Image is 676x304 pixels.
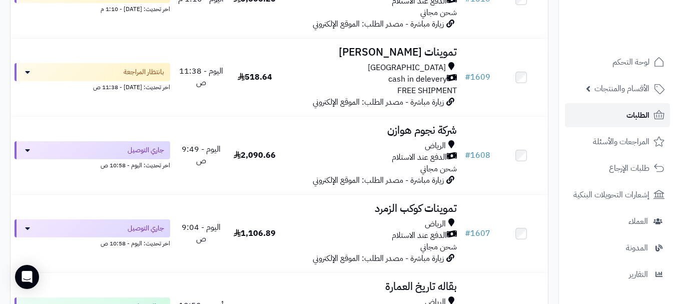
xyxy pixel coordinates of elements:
[368,62,446,74] span: [GEOGRAPHIC_DATA]
[124,67,164,77] span: بانتظار المراجعة
[609,161,649,175] span: طلبات الإرجاع
[15,81,170,92] div: اخر تحديث: [DATE] - 11:38 ص
[565,183,670,207] a: إشعارات التحويلات البنكية
[629,267,648,281] span: التقارير
[565,236,670,260] a: المدونة
[388,74,447,85] span: cash in delevery
[313,174,444,186] span: زيارة مباشرة - مصدر الطلب: الموقع الإلكتروني
[565,103,670,127] a: الطلبات
[420,163,457,175] span: شحن مجاني
[465,227,470,239] span: #
[465,149,470,161] span: #
[313,96,444,108] span: زيارة مباشرة - مصدر الطلب: الموقع الإلكتروني
[465,227,490,239] a: #1607
[425,140,446,152] span: الرياض
[182,221,221,245] span: اليوم - 9:04 ص
[565,130,670,154] a: المراجعات والأسئلة
[420,241,457,253] span: شحن مجاني
[286,125,457,136] h3: شركة نجوم هوازن
[465,71,470,83] span: #
[15,237,170,248] div: اخر تحديث: اليوم - 10:58 ص
[234,149,276,161] span: 2,090.66
[392,230,447,241] span: الدفع عند الاستلام
[286,281,457,292] h3: بقاله تاريخ العمارة
[313,18,444,30] span: زيارة مباشرة - مصدر الطلب: الموقع الإلكتروني
[234,227,276,239] span: 1,106.89
[286,203,457,214] h3: تموينات كوكب الزمرد
[15,265,39,289] div: Open Intercom Messenger
[128,223,164,233] span: جاري التوصيل
[392,152,447,163] span: الدفع عند الاستلام
[397,85,457,97] span: FREE SHIPMENT
[608,28,666,49] img: logo-2.png
[15,159,170,170] div: اخر تحديث: اليوم - 10:58 ص
[182,143,221,167] span: اليوم - 9:49 ص
[593,135,649,149] span: المراجعات والأسئلة
[128,145,164,155] span: جاري التوصيل
[465,71,490,83] a: #1609
[565,156,670,180] a: طلبات الإرجاع
[573,188,649,202] span: إشعارات التحويلات البنكية
[420,7,457,19] span: شحن مجاني
[425,218,446,230] span: الرياض
[594,82,649,96] span: الأقسام والمنتجات
[565,262,670,286] a: التقارير
[15,3,170,14] div: اخر تحديث: [DATE] - 1:10 م
[465,149,490,161] a: #1608
[565,50,670,74] a: لوحة التحكم
[612,55,649,69] span: لوحة التحكم
[628,214,648,228] span: العملاء
[286,47,457,58] h3: تموينات [PERSON_NAME]
[565,209,670,233] a: العملاء
[626,241,648,255] span: المدونة
[238,71,272,83] span: 518.64
[626,108,649,122] span: الطلبات
[179,65,223,89] span: اليوم - 11:38 ص
[313,252,444,264] span: زيارة مباشرة - مصدر الطلب: الموقع الإلكتروني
